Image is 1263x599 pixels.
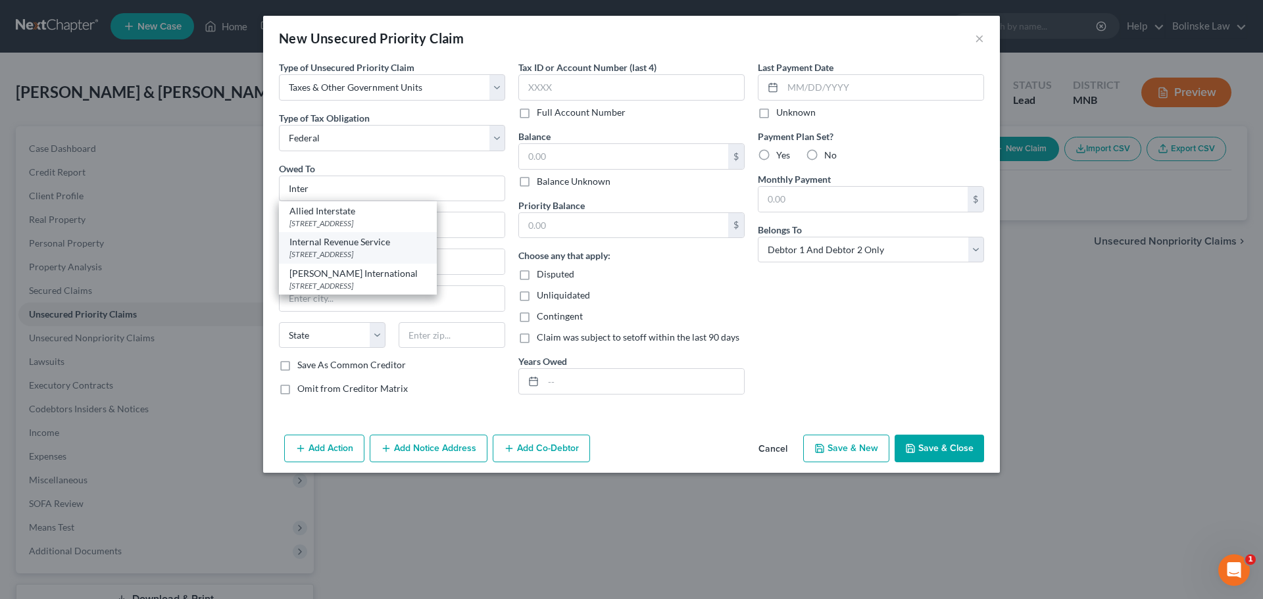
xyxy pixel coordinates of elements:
input: 0.00 [758,187,968,212]
button: Add Co-Debtor [493,435,590,462]
span: Belongs To [758,224,802,235]
button: × [975,30,984,46]
div: $ [968,187,983,212]
iframe: Intercom live chat [1218,554,1250,586]
label: Balance [518,130,551,143]
span: 1 [1245,554,1256,565]
label: Years Owed [518,354,567,368]
label: Last Payment Date [758,60,833,74]
input: 0.00 [519,213,728,238]
div: Allied Interstate [289,204,426,218]
span: Unliquidated [537,289,590,300]
div: [STREET_ADDRESS] [289,280,426,291]
span: Type of Unsecured Priority Claim [279,62,414,73]
input: XXXX [518,74,745,101]
span: Yes [776,149,790,160]
span: Owed To [279,163,315,174]
button: Save & New [803,435,889,462]
label: Choose any that apply: [518,249,610,262]
span: Claim was subject to setoff within the last 90 days [537,331,739,343]
button: Add Action [284,435,364,462]
span: Disputed [537,268,574,279]
label: Tax ID or Account Number (last 4) [518,60,656,74]
div: New Unsecured Priority Claim [279,29,464,47]
span: Contingent [537,310,583,322]
button: Save & Close [895,435,984,462]
span: Type of Tax Obligation [279,112,370,124]
label: Balance Unknown [537,175,610,188]
input: Enter zip... [399,322,505,348]
label: Priority Balance [518,199,585,212]
div: $ [728,144,744,169]
input: Search creditor by name... [279,176,505,202]
label: Full Account Number [537,106,626,119]
label: Payment Plan Set? [758,130,984,143]
input: MM/DD/YYYY [783,75,983,100]
label: Unknown [776,106,816,119]
label: Save As Common Creditor [297,358,406,371]
button: Cancel [748,436,798,462]
label: Monthly Payment [758,172,831,186]
input: 0.00 [519,144,728,169]
div: $ [728,213,744,238]
div: [PERSON_NAME] International [289,267,426,280]
span: Omit from Creditor Matrix [297,383,408,394]
div: Internal Revenue Service [289,235,426,249]
span: No [824,149,837,160]
div: [STREET_ADDRESS] [289,249,426,260]
button: Add Notice Address [370,435,487,462]
div: [STREET_ADDRESS] [289,218,426,229]
input: -- [543,369,744,394]
input: Enter city... [280,286,505,311]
